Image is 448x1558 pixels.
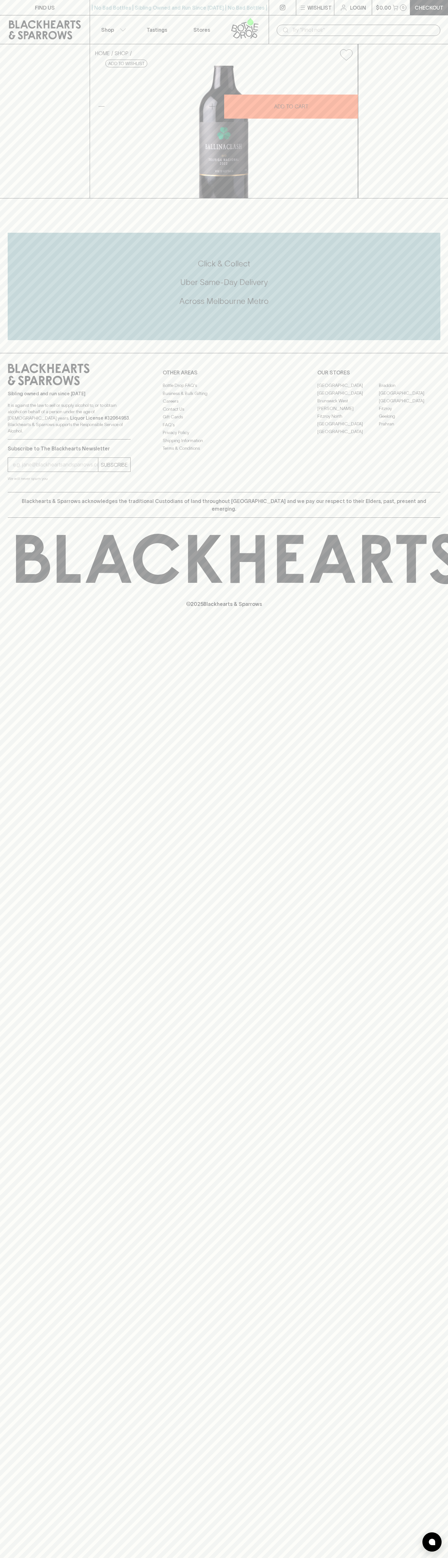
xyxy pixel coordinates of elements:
[8,296,440,306] h5: Across Melbourne Metro
[101,461,128,469] p: SUBSCRIBE
[8,277,440,288] h5: Uber Same-Day Delivery
[163,413,286,421] a: Gift Cards
[70,415,129,421] strong: Liquor License #32064953
[35,4,55,12] p: FIND US
[8,258,440,269] h5: Click & Collect
[8,233,440,340] div: Call to action block
[429,1539,435,1545] img: bubble-icon
[163,421,286,429] a: FAQ's
[163,405,286,413] a: Contact Us
[8,402,131,434] p: It is against the law to sell or supply alcohol to, or to obtain alcohol on behalf of a person un...
[307,4,332,12] p: Wishlist
[317,381,379,389] a: [GEOGRAPHIC_DATA]
[163,369,286,376] p: OTHER AREAS
[163,382,286,389] a: Bottle Drop FAQ's
[350,4,366,12] p: Login
[193,26,210,34] p: Stores
[317,420,379,428] a: [GEOGRAPHIC_DATA]
[163,429,286,437] a: Privacy Policy
[12,497,436,513] p: Blackhearts & Sparrows acknowledges the traditional Custodians of land throughout [GEOGRAPHIC_DAT...
[163,389,286,397] a: Business & Bulk Gifting
[415,4,444,12] p: Checkout
[8,390,131,397] p: Sibling owned and run since [DATE]
[13,460,98,470] input: e.g. jane@blackheartsandsparrows.com.au
[274,103,308,110] p: ADD TO CART
[179,15,224,44] a: Stores
[317,428,379,435] a: [GEOGRAPHIC_DATA]
[163,398,286,405] a: Careers
[317,389,379,397] a: [GEOGRAPHIC_DATA]
[105,60,147,67] button: Add to wishlist
[292,25,435,35] input: Try "Pinot noir"
[379,389,440,397] a: [GEOGRAPHIC_DATA]
[224,95,358,119] button: ADD TO CART
[8,475,131,482] p: We will never spam you
[376,4,391,12] p: $0.00
[338,47,355,63] button: Add to wishlist
[317,405,379,412] a: [PERSON_NAME]
[379,420,440,428] a: Prahran
[147,26,167,34] p: Tastings
[95,50,110,56] a: HOME
[115,50,128,56] a: SHOP
[90,66,358,198] img: 41447.png
[98,458,130,472] button: SUBSCRIBE
[379,412,440,420] a: Geelong
[134,15,179,44] a: Tastings
[101,26,114,34] p: Shop
[163,445,286,452] a: Terms & Conditions
[402,6,404,9] p: 0
[90,15,135,44] button: Shop
[379,397,440,405] a: [GEOGRAPHIC_DATA]
[379,381,440,389] a: Braddon
[317,397,379,405] a: Brunswick West
[317,412,379,420] a: Fitzroy North
[379,405,440,412] a: Fitzroy
[8,445,131,452] p: Subscribe to The Blackhearts Newsletter
[317,369,440,376] p: OUR STORES
[163,437,286,444] a: Shipping Information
